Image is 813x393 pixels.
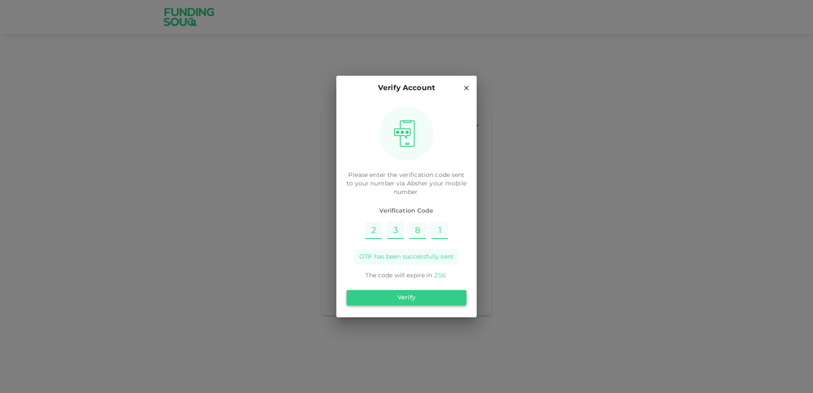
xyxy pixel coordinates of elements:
[387,222,404,239] input: Please enter OTP character 2
[347,290,466,305] button: Verify
[347,207,466,215] span: Verification Code
[347,171,466,196] p: Please enter the verification code sent to your number via Absher
[434,273,446,279] span: 2 : 56
[431,222,448,239] input: Please enter OTP character 4
[378,83,435,94] p: Verify Account
[359,253,454,261] span: OTP has been successfully sent
[365,222,382,239] input: Please enter OTP character 1
[394,181,466,195] span: your mobile number
[365,273,432,279] span: The code will expire in
[409,222,426,239] input: Please enter OTP character 3
[391,120,418,147] img: otpImage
